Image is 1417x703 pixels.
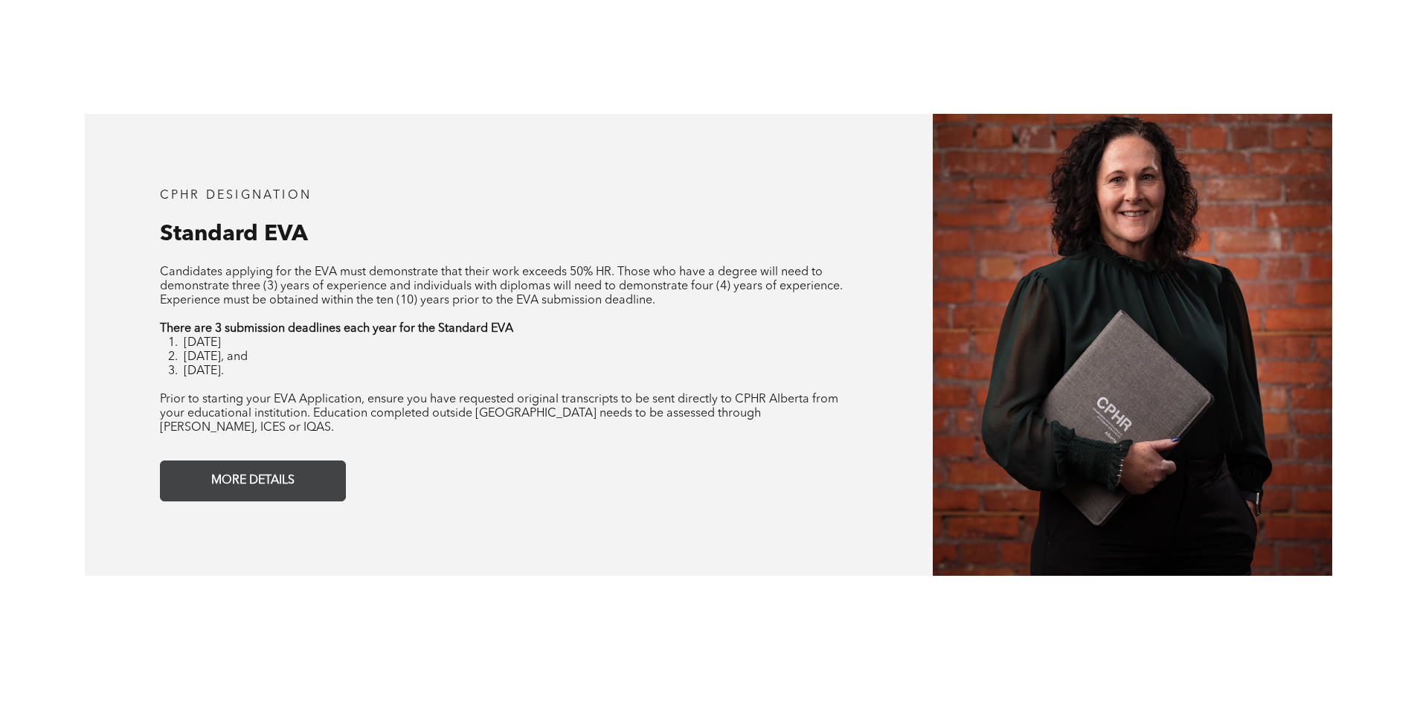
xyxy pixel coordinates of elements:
span: MORE DETAILS [206,466,300,495]
span: Candidates applying for the EVA must demonstrate that their work exceeds 50% HR. Those who have a... [160,266,843,306]
span: [DATE], and [184,351,248,363]
span: Standard EVA [160,223,308,245]
strong: There are 3 submission deadlines each year for the Standard EVA [160,323,513,335]
span: [DATE]. [184,365,224,377]
span: CPHR DESIGNATION [160,190,312,202]
a: MORE DETAILS [160,460,346,501]
span: [DATE] [184,337,221,349]
span: Prior to starting your EVA Application, ensure you have requested original transcripts to be sent... [160,394,838,434]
